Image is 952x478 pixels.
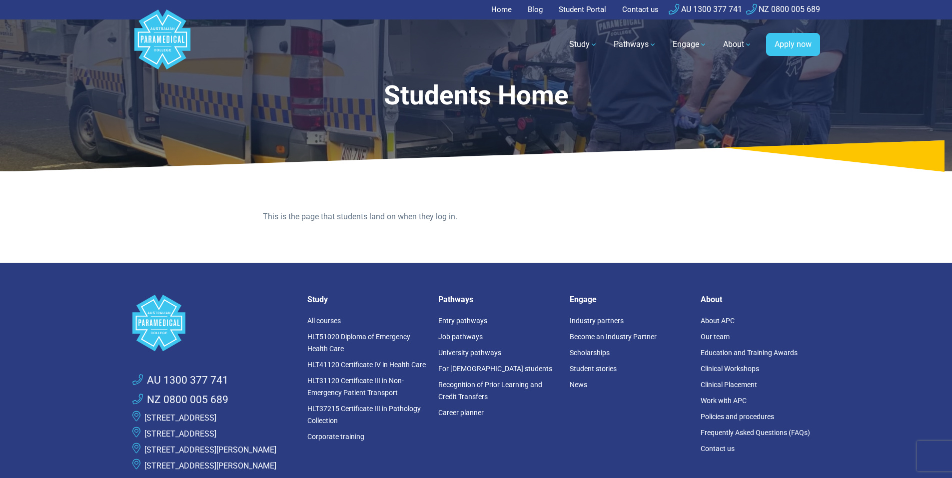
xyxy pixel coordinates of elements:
[132,373,228,389] a: AU 1300 377 741
[570,365,617,373] a: Student stories
[263,211,689,223] p: This is the page that students land on when they log in.
[667,30,713,58] a: Engage
[307,433,364,441] a: Corporate training
[132,19,192,70] a: Australian Paramedical College
[701,365,759,373] a: Clinical Workshops
[701,397,747,405] a: Work with APC
[132,392,228,408] a: NZ 0800 005 689
[570,333,657,341] a: Become an Industry Partner
[307,295,427,304] h5: Study
[144,461,276,471] a: [STREET_ADDRESS][PERSON_NAME]
[218,80,734,111] h1: Students Home
[144,413,216,423] a: [STREET_ADDRESS]
[307,377,404,397] a: HLT31120 Certificate III in Non-Emergency Patient Transport
[608,30,663,58] a: Pathways
[563,30,604,58] a: Study
[438,381,542,401] a: Recognition of Prior Learning and Credit Transfers
[701,349,798,357] a: Education and Training Awards
[144,429,216,439] a: [STREET_ADDRESS]
[701,295,820,304] h5: About
[701,429,810,437] a: Frequently Asked Questions (FAQs)
[438,365,552,373] a: For [DEMOGRAPHIC_DATA] students
[701,317,735,325] a: About APC
[717,30,758,58] a: About
[438,295,558,304] h5: Pathways
[701,445,735,453] a: Contact us
[570,381,587,389] a: News
[701,413,774,421] a: Policies and procedures
[307,405,421,425] a: HLT37215 Certificate III in Pathology Collection
[438,333,483,341] a: Job pathways
[701,381,757,389] a: Clinical Placement
[307,333,410,353] a: HLT51020 Diploma of Emergency Health Care
[438,317,487,325] a: Entry pathways
[307,317,341,325] a: All courses
[746,4,820,14] a: NZ 0800 005 689
[144,445,276,455] a: [STREET_ADDRESS][PERSON_NAME]
[766,33,820,56] a: Apply now
[438,349,501,357] a: University pathways
[307,361,426,369] a: HLT41120 Certificate IV in Health Care
[132,295,295,351] a: Space
[570,349,610,357] a: Scholarships
[438,409,484,417] a: Career planner
[701,333,730,341] a: Our team
[570,317,624,325] a: Industry partners
[570,295,689,304] h5: Engage
[669,4,742,14] a: AU 1300 377 741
